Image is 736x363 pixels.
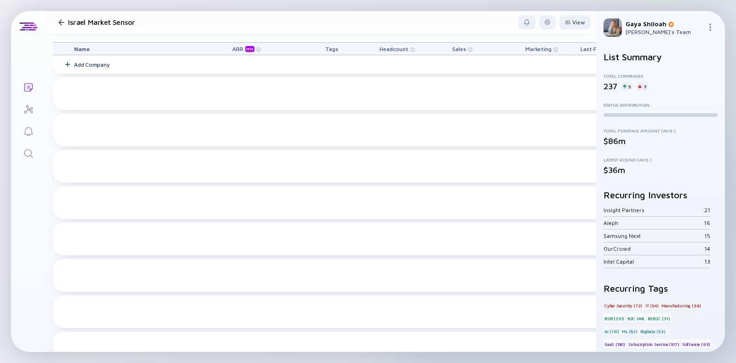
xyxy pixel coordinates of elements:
div: Tags [306,43,357,55]
a: Lists [11,75,46,98]
a: Search [11,142,46,164]
a: Reminders [11,120,46,142]
span: Headcount [379,46,408,52]
h2: List Summary [604,52,718,62]
div: Samsung Next [604,232,704,239]
div: B2C (44) [627,314,645,323]
div: ARR [232,46,256,52]
div: Name [67,43,232,55]
div: 7 [636,82,649,91]
div: 15 [704,232,710,239]
div: $86m [604,136,718,146]
div: 16 [704,219,710,226]
div: Total Funding Amount (Avg.) [604,128,718,133]
div: IT (54) [644,301,660,310]
div: $36m [604,165,718,175]
div: Software (93) [681,340,711,349]
div: Manufacturing (39) [661,301,702,310]
div: 237 [604,81,617,91]
div: beta [245,46,254,52]
div: Cyber Security (72) [604,301,643,310]
a: Investor Map [11,98,46,120]
div: Aleph [604,219,704,226]
div: Latest Round (Avg.) [604,157,718,162]
div: 21 [704,207,710,213]
div: B2B2C (31) [647,314,671,323]
img: Menu [707,23,714,31]
div: Intel Capital [604,258,704,265]
div: AI (110) [604,327,620,336]
div: Gaya Shiloah [626,20,703,28]
div: ML (82) [621,327,638,336]
div: Subscription Service (107) [627,340,680,349]
div: Add Company [74,61,109,68]
h2: Recurring Investors [604,190,718,200]
button: View [559,15,591,29]
div: Status Distribution [604,102,718,108]
div: B2B (231) [604,314,625,323]
div: Insight Partners [604,207,704,213]
div: [PERSON_NAME]'s Team [626,29,703,35]
div: BigData (53) [639,327,667,336]
span: Marketing [525,46,552,52]
span: Sales [452,46,466,52]
h1: Israel Market Sensor [68,18,135,26]
div: 13 [704,258,710,265]
span: Last Funding [581,46,614,52]
div: OurCrowd [604,245,704,252]
div: 5 [621,82,632,91]
div: Total Companies [604,73,718,79]
div: SaaS (180) [604,340,626,349]
img: Gaya Profile Picture [604,18,622,37]
div: 14 [704,245,710,252]
h2: Recurring Tags [604,283,718,294]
